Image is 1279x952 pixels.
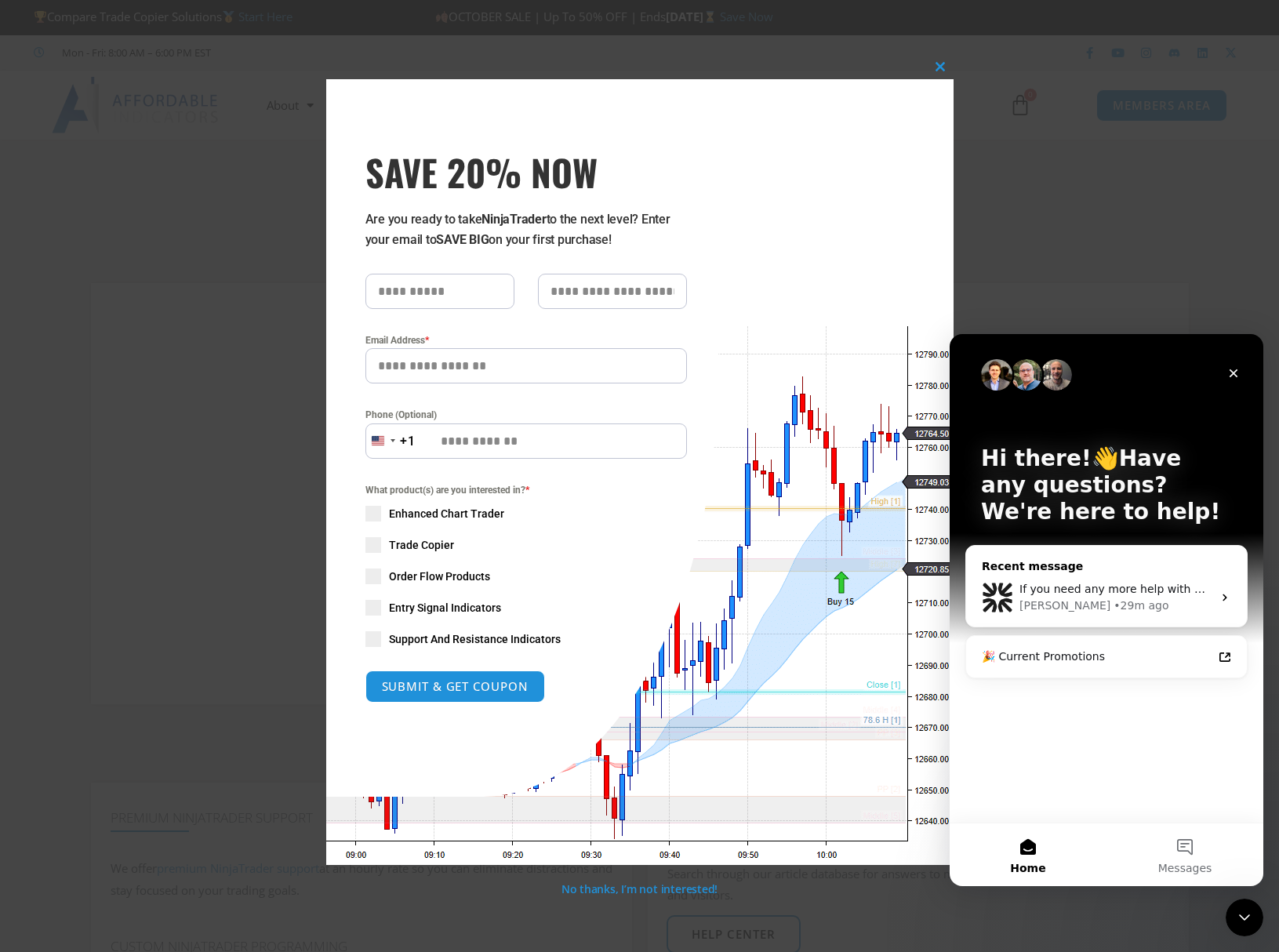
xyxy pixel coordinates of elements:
[32,314,263,331] div: 🎉 Current Promotions
[270,25,298,53] div: Close
[389,506,504,521] span: Enhanced Chart Trader
[1226,899,1263,936] iframe: Intercom live chat
[365,482,687,498] span: What product(s) are you interested in?
[950,334,1263,886] iframe: Intercom live chat
[157,489,314,552] button: Messages
[389,537,454,553] span: Trade Copier
[389,631,561,647] span: Support And Resistance Indicators
[365,150,687,194] h3: SAVE 20% NOW
[481,212,546,227] strong: NinjaTrader
[365,209,687,250] p: Are you ready to take to the next level? Enter your email to on your first purchase!
[365,631,687,647] label: Support And Resistance Indicators
[209,529,263,540] span: Messages
[365,569,687,584] label: Order Flow Products
[436,232,489,247] strong: SAVE BIG
[400,431,416,452] div: +1
[70,263,161,280] div: [PERSON_NAME]
[365,332,687,348] label: Email Address
[70,249,1205,261] span: If you need any more help with Close Bar Entry Orders or the Exit On Close feature, I'm happy to ...
[164,263,219,280] div: • 29m ago
[365,537,687,553] label: Trade Copier
[365,506,687,521] label: Enhanced Chart Trader
[60,529,96,540] span: Home
[561,881,718,896] a: No thanks, I’m not interested!
[365,670,545,703] button: SUBMIT & GET COUPON
[389,569,490,584] span: Order Flow Products
[365,423,416,459] button: Selected country
[23,308,291,337] a: 🎉 Current Promotions
[365,407,687,423] label: Phone (Optional)
[389,600,501,616] span: Entry Signal Indicators
[365,600,687,616] label: Entry Signal Indicators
